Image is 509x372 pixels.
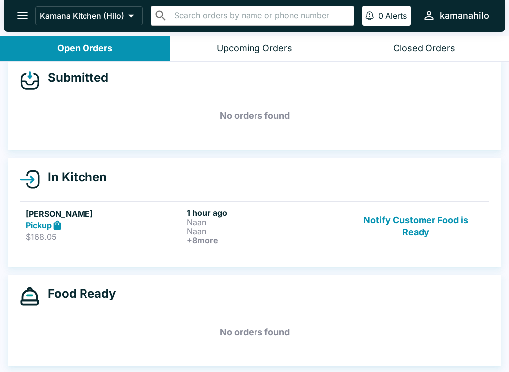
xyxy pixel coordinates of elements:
p: Kamana Kitchen (Hilo) [40,11,124,21]
h6: + 8 more [187,236,344,245]
h6: 1 hour ago [187,208,344,218]
p: Naan [187,227,344,236]
button: Kamana Kitchen (Hilo) [35,6,143,25]
strong: Pickup [26,220,52,230]
h5: No orders found [20,98,489,134]
p: Naan [187,218,344,227]
h4: In Kitchen [40,170,107,185]
p: $168.05 [26,232,183,242]
div: Open Orders [57,43,112,54]
div: Closed Orders [393,43,455,54]
h4: Food Ready [40,286,116,301]
p: 0 [378,11,383,21]
button: Notify Customer Food is Ready [348,208,483,245]
div: kamanahilo [440,10,489,22]
input: Search orders by name or phone number [171,9,350,23]
div: Upcoming Orders [217,43,292,54]
button: open drawer [10,3,35,28]
h5: [PERSON_NAME] [26,208,183,220]
h5: No orders found [20,314,489,350]
h4: Submitted [40,70,108,85]
button: kamanahilo [419,5,493,26]
p: Alerts [385,11,407,21]
a: [PERSON_NAME]Pickup$168.051 hour agoNaanNaan+8moreNotify Customer Food is Ready [20,201,489,251]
